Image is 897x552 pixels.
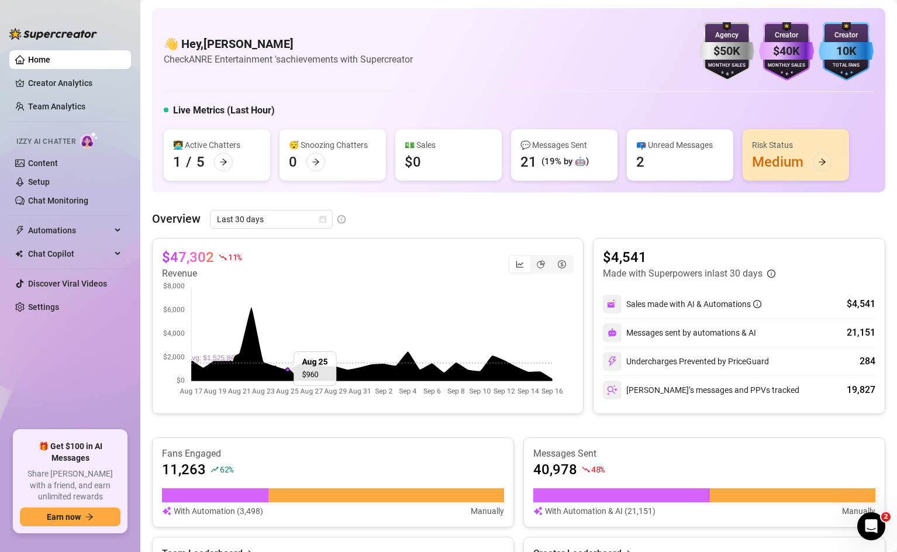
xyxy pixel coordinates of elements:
[753,300,761,308] span: info-circle
[819,22,874,81] img: blue-badge-DgoSNQY1.svg
[162,267,241,281] article: Revenue
[228,251,241,263] span: 11 %
[533,460,577,479] article: 40,978
[545,505,655,517] article: With Automation & AI (21,151)
[819,42,874,60] div: 10K
[319,216,326,223] span: calendar
[405,139,492,151] div: 💵 Sales
[15,250,23,258] img: Chat Copilot
[819,30,874,41] div: Creator
[752,139,840,151] div: Risk Status
[471,505,504,517] article: Manually
[173,139,261,151] div: 👩‍💻 Active Chatters
[636,139,724,151] div: 📪 Unread Messages
[47,512,81,522] span: Earn now
[607,356,617,367] img: svg%3e
[508,255,574,274] div: segmented control
[842,505,875,517] article: Manually
[607,299,617,309] img: svg%3e
[582,465,590,474] span: fall
[85,513,94,521] span: arrow-right
[162,248,214,267] article: $47,302
[28,102,85,111] a: Team Analytics
[164,52,413,67] article: Check ANRE Entertainment 's achievements with Supercreator
[152,210,201,227] article: Overview
[759,22,814,81] img: purple-badge-B9DA21FR.svg
[860,354,875,368] div: 284
[289,153,297,171] div: 0
[759,42,814,60] div: $40K
[558,260,566,268] span: dollar-circle
[211,465,219,474] span: rise
[337,215,346,223] span: info-circle
[28,221,111,240] span: Automations
[162,460,206,479] article: 11,263
[217,211,326,228] span: Last 30 days
[28,302,59,312] a: Settings
[603,267,763,281] article: Made with Superpowers in last 30 days
[9,28,97,40] img: logo-BBDzfeDw.svg
[608,328,617,337] img: svg%3e
[759,62,814,70] div: Monthly Sales
[636,153,644,171] div: 2
[857,512,885,540] iframe: Intercom live chat
[603,352,769,371] div: Undercharges Prevented by PriceGuard
[20,441,120,464] span: 🎁 Get $100 in AI Messages
[312,158,320,166] span: arrow-right
[20,508,120,526] button: Earn nowarrow-right
[173,153,181,171] div: 1
[603,323,756,342] div: Messages sent by automations & AI
[591,464,605,475] span: 48 %
[818,158,826,166] span: arrow-right
[520,139,608,151] div: 💬 Messages Sent
[28,158,58,168] a: Content
[533,447,875,460] article: Messages Sent
[164,36,413,52] h4: 👋 Hey, [PERSON_NAME]
[847,383,875,397] div: 19,827
[20,468,120,503] span: Share [PERSON_NAME] with a friend, and earn unlimited rewards
[603,248,775,267] article: $4,541
[220,464,233,475] span: 62 %
[162,447,504,460] article: Fans Engaged
[516,260,524,268] span: line-chart
[603,381,799,399] div: [PERSON_NAME]’s messages and PPVs tracked
[847,326,875,340] div: 21,151
[28,196,88,205] a: Chat Monitoring
[219,253,227,261] span: fall
[759,30,814,41] div: Creator
[196,153,205,171] div: 5
[80,132,98,149] img: AI Chatter
[607,385,617,395] img: svg%3e
[289,139,377,151] div: 😴 Snoozing Chatters
[767,270,775,278] span: info-circle
[174,505,263,517] article: With Automation (3,498)
[699,62,754,70] div: Monthly Sales
[537,260,545,268] span: pie-chart
[881,512,891,522] span: 2
[626,298,761,310] div: Sales made with AI & Automations
[847,297,875,311] div: $4,541
[699,42,754,60] div: $50K
[28,279,107,288] a: Discover Viral Videos
[162,505,171,517] img: svg%3e
[16,136,75,147] span: Izzy AI Chatter
[699,22,754,81] img: silver-badge-roxG0hHS.svg
[520,153,537,171] div: 21
[28,74,122,92] a: Creator Analytics
[173,103,275,118] h5: Live Metrics (Last Hour)
[15,226,25,235] span: thunderbolt
[699,30,754,41] div: Agency
[28,177,50,187] a: Setup
[533,505,543,517] img: svg%3e
[219,158,227,166] span: arrow-right
[405,153,421,171] div: $0
[541,155,589,169] div: (19% by 🤖)
[28,55,50,64] a: Home
[819,62,874,70] div: Total Fans
[28,244,111,263] span: Chat Copilot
